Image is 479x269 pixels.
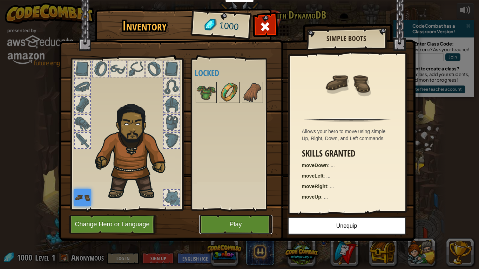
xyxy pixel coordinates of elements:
span: : [327,184,330,189]
h4: Locked [195,68,277,77]
img: portrait.png [243,83,262,102]
strong: moveRight [302,184,327,189]
h1: Inventory [100,19,189,33]
h2: Simple Boots [313,35,379,42]
strong: moveUp [302,194,321,200]
img: hr.png [304,118,390,122]
span: ... [330,184,334,189]
strong: moveDown [302,163,328,168]
button: Play [199,215,272,234]
img: duelist_hair.png [92,98,177,200]
span: : [324,173,326,179]
div: Allows your hero to move using simple Up, Right, Down, and Left commands. [302,128,396,142]
span: ... [331,163,335,168]
strong: moveLeft [302,173,324,179]
img: portrait.png [74,189,91,206]
span: : [321,194,324,200]
button: Unequip [288,217,406,235]
button: Change Hero or Language [69,215,158,234]
h3: Skills Granted [302,149,396,158]
span: ... [324,194,328,200]
img: portrait.png [196,83,216,102]
img: portrait.png [220,83,239,102]
span: : [328,163,331,168]
span: 1000 [218,19,239,33]
span: ... [326,173,331,179]
img: portrait.png [324,60,370,106]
